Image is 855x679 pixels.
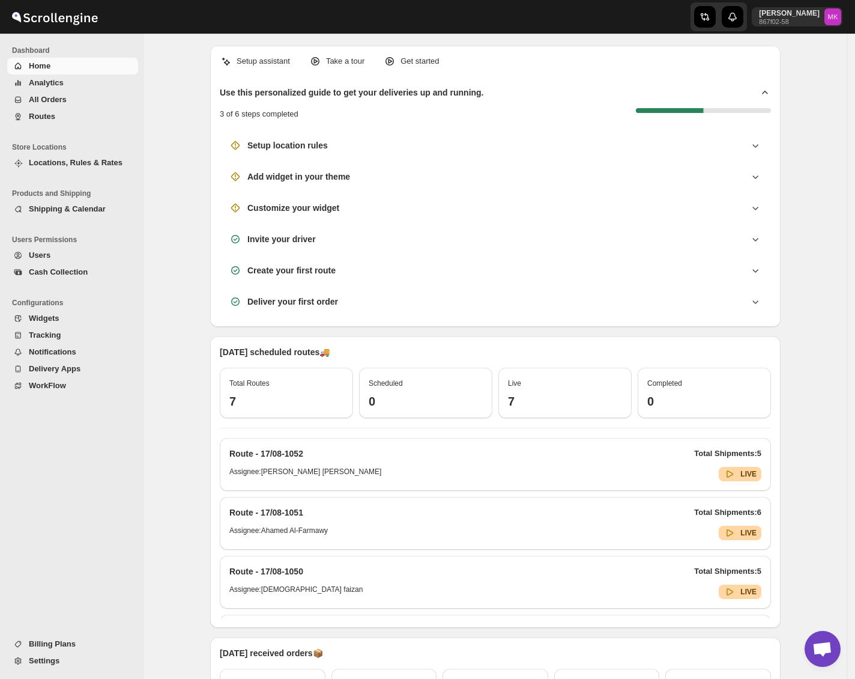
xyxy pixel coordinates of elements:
[7,201,138,218] button: Shipping & Calendar
[7,264,138,281] button: Cash Collection
[7,108,138,125] button: Routes
[7,58,138,75] button: Home
[29,330,61,339] span: Tracking
[29,95,67,104] span: All Orders
[247,202,339,214] h3: Customize your widget
[12,142,138,152] span: Store Locations
[7,636,138,653] button: Billing Plans
[7,327,138,344] button: Tracking
[7,75,138,91] button: Analytics
[29,78,64,87] span: Analytics
[7,377,138,394] button: WorkFlow
[29,656,59,665] span: Settings
[508,379,521,388] span: Live
[229,379,270,388] span: Total Routes
[29,251,50,260] span: Users
[12,298,138,308] span: Configurations
[647,394,761,409] h3: 0
[740,588,757,596] b: LIVE
[247,171,350,183] h3: Add widget in your theme
[759,18,820,25] p: 867f02-58
[29,381,66,390] span: WorkFlow
[247,139,328,151] h3: Setup location rules
[752,7,842,26] button: User menu
[824,8,841,25] span: Mostafa Khalifa
[694,565,761,577] p: Total Shipments: 5
[220,87,484,99] h2: Use this personalized guide to get your deliveries up and running.
[229,507,303,519] h2: Route - 17/08-1051
[229,394,343,409] h3: 7
[229,585,363,599] h6: Assignee: [DEMOGRAPHIC_DATA] faizan
[220,108,298,120] p: 3 of 6 steps completed
[29,204,106,213] span: Shipping & Calendar
[247,233,316,245] h3: Invite your driver
[12,235,138,245] span: Users Permissions
[400,55,439,67] p: Get started
[369,379,403,388] span: Scheduled
[12,189,138,198] span: Products and Shipping
[12,46,138,55] span: Dashboard
[647,379,682,388] span: Completed
[229,565,303,577] h2: Route - 17/08-1050
[29,364,80,373] span: Delivery Apps
[29,112,55,121] span: Routes
[229,448,303,460] h2: Route - 17/08-1052
[220,647,771,659] p: [DATE] received orders 📦
[247,264,336,276] h3: Create your first route
[326,55,364,67] p: Take a tour
[29,639,76,648] span: Billing Plans
[237,55,290,67] p: Setup assistant
[369,394,483,409] h3: 0
[508,394,622,409] h3: 7
[7,361,138,377] button: Delivery Apps
[828,13,838,20] text: MK
[759,8,820,18] p: [PERSON_NAME]
[7,247,138,264] button: Users
[805,631,841,667] a: دردشة مفتوحة
[29,267,88,276] span: Cash Collection
[7,344,138,361] button: Notifications
[694,507,761,519] p: Total Shipments: 6
[10,2,100,32] img: ScrollEngine
[220,346,771,358] p: [DATE] scheduled routes 🚚
[229,467,381,481] h6: Assignee: [PERSON_NAME] [PERSON_NAME]
[694,448,761,460] p: Total Shipments: 5
[740,470,757,478] b: LIVE
[7,653,138,669] button: Settings
[7,91,138,108] button: All Orders
[29,61,50,70] span: Home
[229,526,328,540] h6: Assignee: Ahamed Al-Farmawy
[247,296,338,308] h3: Deliver your first order
[740,529,757,537] b: LIVE
[7,154,138,171] button: Locations, Rules & Rates
[29,347,76,356] span: Notifications
[29,314,59,323] span: Widgets
[7,310,138,327] button: Widgets
[29,158,122,167] span: Locations, Rules & Rates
